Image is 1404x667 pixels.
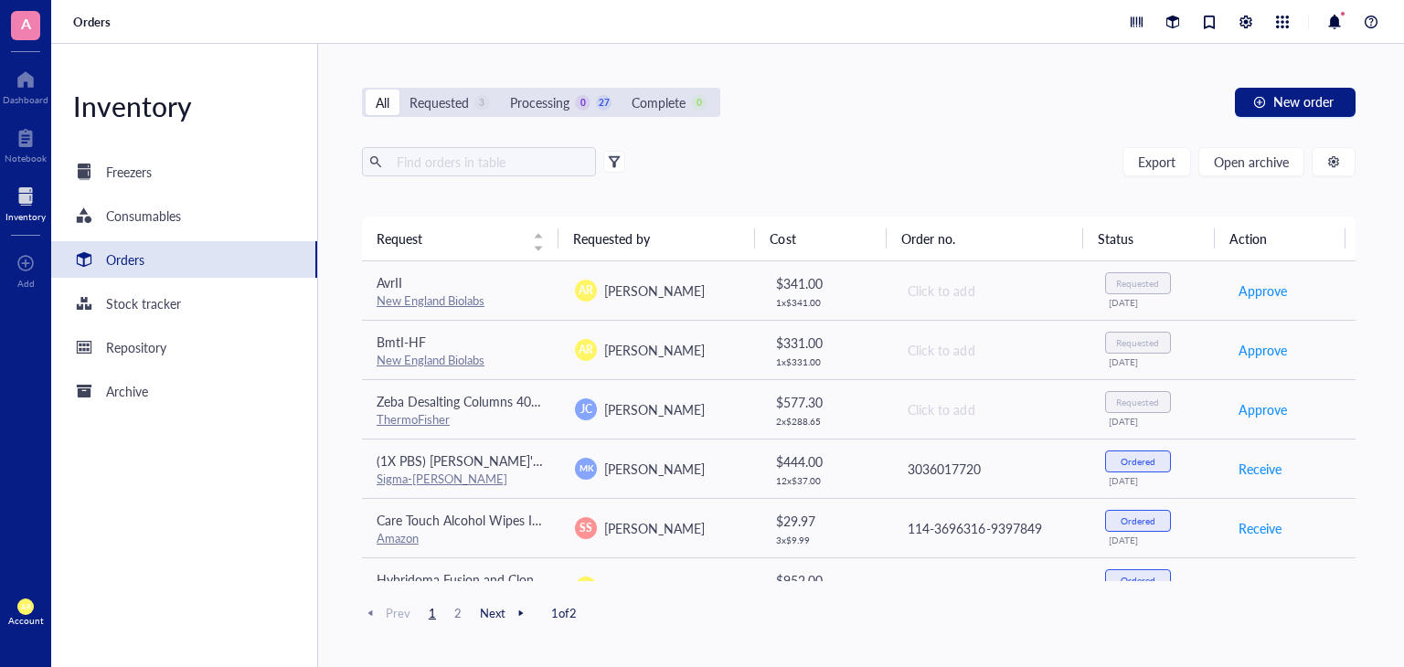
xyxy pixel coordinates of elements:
[1116,337,1159,348] div: Requested
[1198,147,1304,176] button: Open archive
[362,217,558,260] th: Request
[1121,575,1155,586] div: Ordered
[377,392,626,410] span: Zeba Desalting Columns 40K MWCO 10 mL
[1138,154,1175,169] span: Export
[1109,297,1208,308] div: [DATE]
[21,12,31,35] span: A
[908,577,1075,598] div: 3036017720
[106,249,144,270] div: Orders
[51,241,317,278] a: Orders
[106,206,181,226] div: Consumables
[604,578,705,597] span: [PERSON_NAME]
[776,511,877,531] div: $ 29.97
[106,381,148,401] div: Archive
[377,529,419,546] a: Amazon
[891,439,1090,498] td: 3036017720
[480,605,529,621] span: Next
[1238,395,1288,424] button: Approve
[51,285,317,322] a: Stock tracker
[377,351,484,368] a: New England Biolabs
[1083,217,1215,260] th: Status
[8,615,44,626] div: Account
[579,579,593,596] span: AR
[362,605,410,621] span: Prev
[1109,356,1208,367] div: [DATE]
[579,282,593,299] span: AR
[1109,535,1208,545] div: [DATE]
[1116,278,1159,289] div: Requested
[3,65,48,105] a: Dashboard
[51,197,317,234] a: Consumables
[776,475,877,486] div: 12 x $ 37.00
[632,92,686,112] div: Complete
[377,273,402,291] span: AvrII
[377,451,692,470] span: (1X PBS) [PERSON_NAME]'s Phosphate Buffered Saline
[1109,475,1208,486] div: [DATE]
[908,399,1075,419] div: Click to add
[691,95,707,111] div: 0
[596,95,612,111] div: 27
[1239,281,1287,301] span: Approve
[1215,217,1346,260] th: Action
[51,88,317,124] div: Inventory
[580,520,592,536] span: SS
[377,470,507,487] a: Sigma-[PERSON_NAME]
[1116,397,1159,408] div: Requested
[3,94,48,105] div: Dashboard
[604,519,705,537] span: [PERSON_NAME]
[510,92,569,112] div: Processing
[106,337,166,357] div: Repository
[604,400,705,418] span: [PERSON_NAME]
[51,329,317,365] a: Repository
[891,557,1090,617] td: 3036017720
[604,281,705,300] span: [PERSON_NAME]
[908,459,1075,479] div: 3036017720
[908,281,1075,301] div: Click to add
[580,401,592,418] span: JC
[604,460,705,478] span: [PERSON_NAME]
[776,570,877,590] div: $ 952.00
[776,535,877,545] div: 3 x $ 9.99
[891,498,1090,557] td: 114-3696316-9397849
[5,123,47,164] a: Notebook
[776,416,877,427] div: 2 x $ 288.65
[1239,399,1287,419] span: Approve
[5,211,46,222] div: Inventory
[575,95,590,111] div: 0
[908,340,1075,360] div: Click to add
[755,217,887,260] th: Cost
[474,95,490,111] div: 3
[1121,456,1155,467] div: Ordered
[776,451,877,471] div: $ 444.00
[1238,454,1282,483] button: Receive
[891,379,1090,439] td: Click to add
[1238,276,1288,305] button: Approve
[106,293,181,313] div: Stock tracker
[551,605,577,621] span: 1 of 2
[1238,335,1288,365] button: Approve
[377,228,522,249] span: Request
[908,518,1075,538] div: 114-3696316-9397849
[558,217,755,260] th: Requested by
[887,217,1083,260] th: Order no.
[776,297,877,308] div: 1 x $ 341.00
[389,148,589,175] input: Find orders in table
[376,92,389,112] div: All
[1238,513,1282,543] button: Receive
[1239,518,1282,538] span: Receive
[1235,88,1356,117] button: New order
[776,392,877,412] div: $ 577.30
[1239,340,1287,360] span: Approve
[1214,154,1289,169] span: Open archive
[377,333,426,351] span: BmtI-HF
[891,261,1090,321] td: Click to add
[377,291,484,309] a: New England Biolabs
[1238,573,1282,602] button: Receive
[106,162,152,182] div: Freezers
[21,602,30,610] span: AR
[776,333,877,353] div: $ 331.00
[51,373,317,409] a: Archive
[17,278,35,289] div: Add
[377,410,450,428] a: ThermoFisher
[51,154,317,190] a: Freezers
